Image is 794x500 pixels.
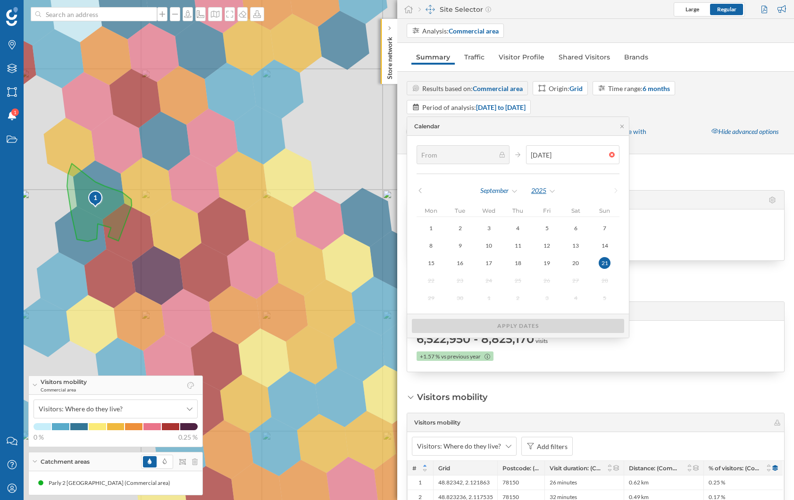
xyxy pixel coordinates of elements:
div: 1 [88,193,103,202]
p: Sun [590,207,619,214]
div: 48.82342, 2.121863 [433,475,497,490]
div: 8 [417,240,445,251]
div: Hide advanced options [706,124,784,140]
button: 11 [503,239,532,252]
div: Grid [433,461,497,475]
button: 4 [503,222,532,234]
button: 16 [445,257,474,269]
span: 1 [14,108,17,117]
button: 7 [590,222,619,234]
button: 1 [417,222,445,234]
p: Fri [532,207,561,214]
div: Add filters [537,442,568,451]
div: Time range: [608,83,670,93]
span: Visitors: Where do they live? [39,404,123,414]
button: 6 [561,222,590,234]
div: 21 [599,257,610,269]
span: Distance: (Commercial area) ([DATE] to [DATE]) [629,465,681,472]
span: 0.25 % [709,479,725,486]
span: 6,522,950 - 8,825,170 [417,332,534,347]
img: dashboards-manager.svg [426,5,435,14]
span: Support [20,7,54,15]
img: Geoblink Logo [6,7,18,26]
button: 2 [445,222,474,234]
button: 21 [590,257,619,269]
div: 14 [590,240,619,251]
span: Commercial area [41,386,87,393]
span: Visitors: Where do they live? [417,442,501,451]
div: 10 [475,240,503,251]
p: Mon [417,207,445,214]
p: Sat [561,207,590,214]
button: 20 [561,257,590,269]
span: 0.62 km [629,479,649,486]
a: Summary [411,50,455,65]
div: Period of analysis: [422,102,526,112]
button: 17 [475,257,503,269]
span: Visit duration: (Commercial area) ([DATE] to [DATE]) [550,465,602,472]
span: Postcode: (Commercial area) ([DATE] to [DATE]) [502,465,540,472]
button: 9 [445,239,474,252]
strong: Grid [569,84,583,92]
p: Store network [384,33,394,79]
span: Visitors mobility [414,418,460,427]
div: 11 [503,240,532,251]
div: Origin: [549,83,583,93]
p: Tue [445,207,474,214]
img: pois-map-marker.svg [88,190,104,208]
strong: [DATE] to [DATE] [476,103,526,111]
div: 1 [408,475,433,490]
span: 78150 [502,479,519,486]
strong: Commercial area [449,27,499,35]
a: Visitor Profile [494,50,549,65]
button: 14 [590,239,619,252]
div: 9 [445,240,474,251]
div: Visitors mobility [417,391,487,403]
span: +1.57 % [420,352,440,361]
div: 1 [88,190,102,207]
strong: Commercial area [473,84,523,92]
span: % of visitors: (Commercial area) ([DATE] to [DATE]) [709,465,761,472]
span: Catchment areas [41,458,90,466]
div: # [408,461,433,475]
button: 5 [532,222,561,234]
span: 26 minutes [550,479,577,486]
p: Wed [475,207,503,214]
a: Traffic [460,50,489,65]
span: Regular [717,6,736,13]
div: Results based on: [422,83,523,93]
button: 10 [475,239,503,252]
div: Calendar [414,122,440,131]
div: 13 [561,240,590,251]
a: Shared Visitors [554,50,615,65]
button: 12 [532,239,561,252]
button: 13 [561,239,590,252]
div: 12 [532,240,561,251]
div: Site Selector [418,5,491,14]
strong: 6 months [643,84,670,92]
p: Thu [503,207,532,214]
button: 15 [417,257,445,269]
span: vs previous year [441,352,481,361]
button: 8 [417,239,445,252]
button: 3 [475,222,503,234]
div: Analysis: [422,26,499,36]
span: visits [535,337,548,345]
button: 19 [532,257,561,269]
span: 0.25 % [178,433,198,442]
span: 0 % [33,433,44,442]
button: 18 [503,257,532,269]
span: Visitors mobility [41,378,87,386]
